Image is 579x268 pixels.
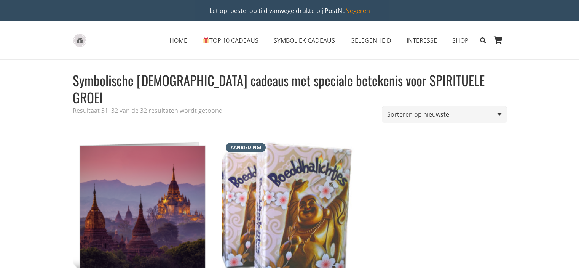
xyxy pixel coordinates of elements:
a: Negeren [345,6,370,15]
select: Winkelbestelling [382,106,506,123]
a: GELEGENHEIDGELEGENHEID Menu [343,31,399,50]
a: 🎁TOP 10 CADEAUS🎁 TOP 10 CADEAUS Menu [195,31,266,50]
a: Zoeken [476,31,490,50]
a: INTERESSEINTERESSE Menu [399,31,445,50]
a: SYMBOLIEK CADEAUSSYMBOLIEK CADEAUS Menu [266,31,343,50]
span: GELEGENHEID [350,36,391,45]
span: INTERESSE [407,36,437,45]
span: TOP 10 CADEAUS [203,36,258,45]
a: SHOPSHOP Menu [445,31,476,50]
span: SHOP [452,36,469,45]
img: 🎁 [203,37,209,43]
span: HOME [169,36,187,45]
span: SYMBOLIEK CADEAUS [274,36,335,45]
a: Winkelwagen [490,21,507,59]
h1: Symbolische [DEMOGRAPHIC_DATA] cadeaus met speciale betekenis voor SPIRITUELE GROEI [73,72,501,106]
span: Aanbieding! [226,143,266,152]
a: gift-box-icon-grey-inspirerendwinkelen [73,34,87,47]
p: Resultaat 31–32 van de 32 resultaten wordt getoond [73,106,223,115]
a: HOMEHOME Menu [162,31,195,50]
